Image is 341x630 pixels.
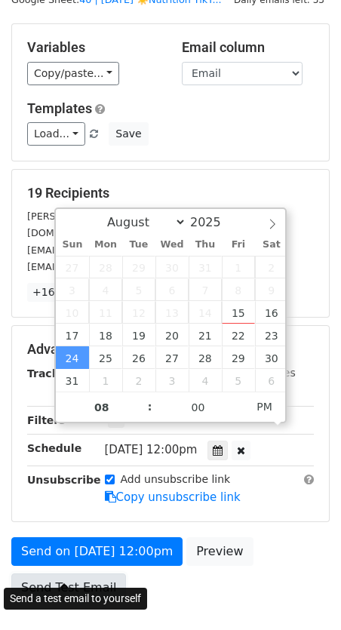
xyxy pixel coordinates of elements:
[122,324,155,346] span: August 19, 2025
[89,278,122,301] span: August 4, 2025
[27,211,275,239] small: [PERSON_NAME][EMAIL_ADDRESS][PERSON_NAME][DOMAIN_NAME]
[189,256,222,278] span: July 31, 2025
[122,301,155,324] span: August 12, 2025
[186,215,241,229] input: Year
[222,369,255,392] span: September 5, 2025
[222,301,255,324] span: August 15, 2025
[27,414,66,426] strong: Filters
[255,240,288,250] span: Sat
[189,278,222,301] span: August 7, 2025
[27,367,78,380] strong: Tracking
[27,39,159,56] h5: Variables
[27,283,91,302] a: +16 more
[189,324,222,346] span: August 21, 2025
[255,346,288,369] span: August 30, 2025
[27,185,314,201] h5: 19 Recipients
[155,278,189,301] span: August 6, 2025
[89,256,122,278] span: July 28, 2025
[27,244,195,256] small: [EMAIL_ADDRESS][DOMAIN_NAME]
[27,122,85,146] a: Load...
[89,369,122,392] span: September 1, 2025
[121,472,231,487] label: Add unsubscribe link
[222,240,255,250] span: Fri
[152,392,244,423] input: Minute
[56,278,89,301] span: August 3, 2025
[56,392,148,423] input: Hour
[56,346,89,369] span: August 24, 2025
[189,346,222,369] span: August 28, 2025
[122,369,155,392] span: September 2, 2025
[155,346,189,369] span: August 27, 2025
[56,256,89,278] span: July 27, 2025
[27,62,119,85] a: Copy/paste...
[105,490,241,504] a: Copy unsubscribe link
[255,369,288,392] span: September 6, 2025
[122,346,155,369] span: August 26, 2025
[27,442,81,454] strong: Schedule
[122,256,155,278] span: July 29, 2025
[11,573,126,602] a: Send Test Email
[222,256,255,278] span: August 1, 2025
[222,278,255,301] span: August 8, 2025
[155,256,189,278] span: July 30, 2025
[155,301,189,324] span: August 13, 2025
[89,324,122,346] span: August 18, 2025
[222,346,255,369] span: August 29, 2025
[148,392,152,422] span: :
[236,365,295,381] label: UTM Codes
[89,301,122,324] span: August 11, 2025
[155,324,189,346] span: August 20, 2025
[27,474,101,486] strong: Unsubscribe
[255,256,288,278] span: August 2, 2025
[255,324,288,346] span: August 23, 2025
[89,240,122,250] span: Mon
[56,324,89,346] span: August 17, 2025
[189,369,222,392] span: September 4, 2025
[89,346,122,369] span: August 25, 2025
[155,369,189,392] span: September 3, 2025
[155,240,189,250] span: Wed
[27,100,92,116] a: Templates
[56,369,89,392] span: August 31, 2025
[266,558,341,630] iframe: Chat Widget
[122,278,155,301] span: August 5, 2025
[27,261,195,272] small: [EMAIL_ADDRESS][DOMAIN_NAME]
[244,392,285,422] span: Click to toggle
[109,122,148,146] button: Save
[27,341,314,358] h5: Advanced
[255,301,288,324] span: August 16, 2025
[255,278,288,301] span: August 9, 2025
[11,537,183,566] a: Send on [DATE] 12:00pm
[186,537,253,566] a: Preview
[56,301,89,324] span: August 10, 2025
[105,443,198,456] span: [DATE] 12:00pm
[56,240,89,250] span: Sun
[222,324,255,346] span: August 22, 2025
[4,588,147,610] div: Send a test email to yourself
[122,240,155,250] span: Tue
[189,301,222,324] span: August 14, 2025
[189,240,222,250] span: Thu
[182,39,314,56] h5: Email column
